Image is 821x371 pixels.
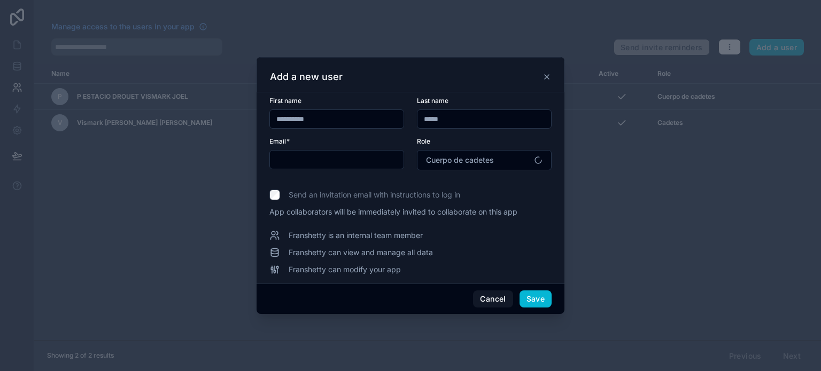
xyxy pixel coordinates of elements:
[417,150,552,170] button: Select Button
[417,137,430,145] span: Role
[417,97,448,105] span: Last name
[473,290,513,307] button: Cancel
[426,155,494,165] span: Cuerpo de cadetes
[269,190,280,200] input: Send an invitation email with instructions to log in
[289,230,423,241] span: Franshetty is an internal team member
[269,207,552,217] span: App collaborators will be immediately invited to collaborate on this app
[269,137,286,145] span: Email
[270,70,343,83] h3: Add a new user
[289,190,460,200] span: Send an invitation email with instructions to log in
[289,264,401,275] span: Franshetty can modify your app
[520,290,552,307] button: Save
[289,247,433,258] span: Franshetty can view and manage all data
[269,97,301,105] span: First name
